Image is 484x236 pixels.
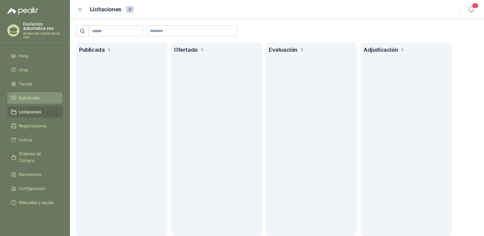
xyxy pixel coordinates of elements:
span: 0 [199,46,205,54]
span: 0 [299,46,305,54]
span: 0 [106,46,112,54]
button: 1 [466,4,477,15]
a: Manuales y ayuda [7,197,63,208]
a: Chat [7,64,63,76]
span: Chat [19,67,28,73]
a: Licitaciones [7,106,63,118]
h1: Evaluación [269,46,297,54]
p: Evolucion automatica sas [23,22,63,30]
h1: Publicada [79,46,105,54]
a: Cotizar [7,134,63,146]
span: 0 [126,6,133,13]
span: Inicio [19,53,29,59]
img: Logo peakr [7,7,38,15]
span: Tareas [19,81,32,87]
h1: Ofertado [174,46,198,54]
a: Inicio [7,50,63,62]
h1: Licitaciones [90,5,121,14]
span: Órdenes de Compra [19,151,57,164]
a: Negociaciones [7,120,63,132]
span: Configuración [19,185,46,192]
h1: Adjudicación [364,46,398,54]
a: Configuración [7,183,63,194]
span: Cotizar [19,137,33,143]
span: Negociaciones [19,123,47,129]
a: Remisiones [7,169,63,180]
span: 0 [400,46,405,54]
p: evolucion automatica sas [23,32,63,39]
a: Solicitudes [7,92,63,104]
span: Solicitudes [19,95,40,101]
a: Tareas [7,78,63,90]
a: Órdenes de Compra [7,148,63,166]
span: 1 [472,3,479,9]
span: Remisiones [19,171,41,178]
span: Licitaciones [19,109,41,115]
span: Manuales y ayuda [19,199,54,206]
